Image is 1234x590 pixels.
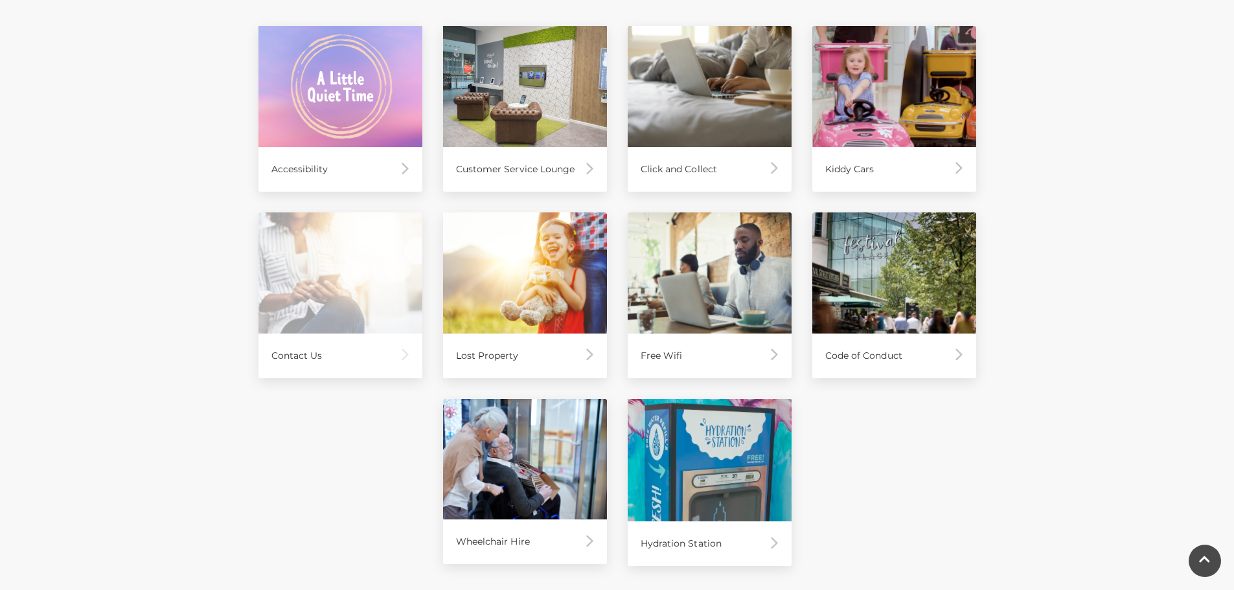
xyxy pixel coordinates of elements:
div: Click and Collect [628,147,792,192]
a: Wheelchair Hire [443,399,607,565]
a: Lost Property [443,212,607,378]
div: Lost Property [443,334,607,378]
div: Kiddy Cars [812,147,976,192]
a: Kiddy Cars [812,26,976,192]
div: Wheelchair Hire [443,519,607,564]
div: Code of Conduct [812,334,976,378]
a: Code of Conduct [812,212,976,378]
a: Hydration Station [628,399,792,567]
a: Accessibility [258,26,422,192]
a: Contact Us [258,212,422,378]
a: Click and Collect [628,26,792,192]
div: Hydration Station [628,521,792,566]
a: Free Wifi [628,212,792,378]
div: Customer Service Lounge [443,147,607,192]
div: Accessibility [258,147,422,192]
div: Free Wifi [628,334,792,378]
div: Contact Us [258,334,422,378]
a: Customer Service Lounge [443,26,607,192]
